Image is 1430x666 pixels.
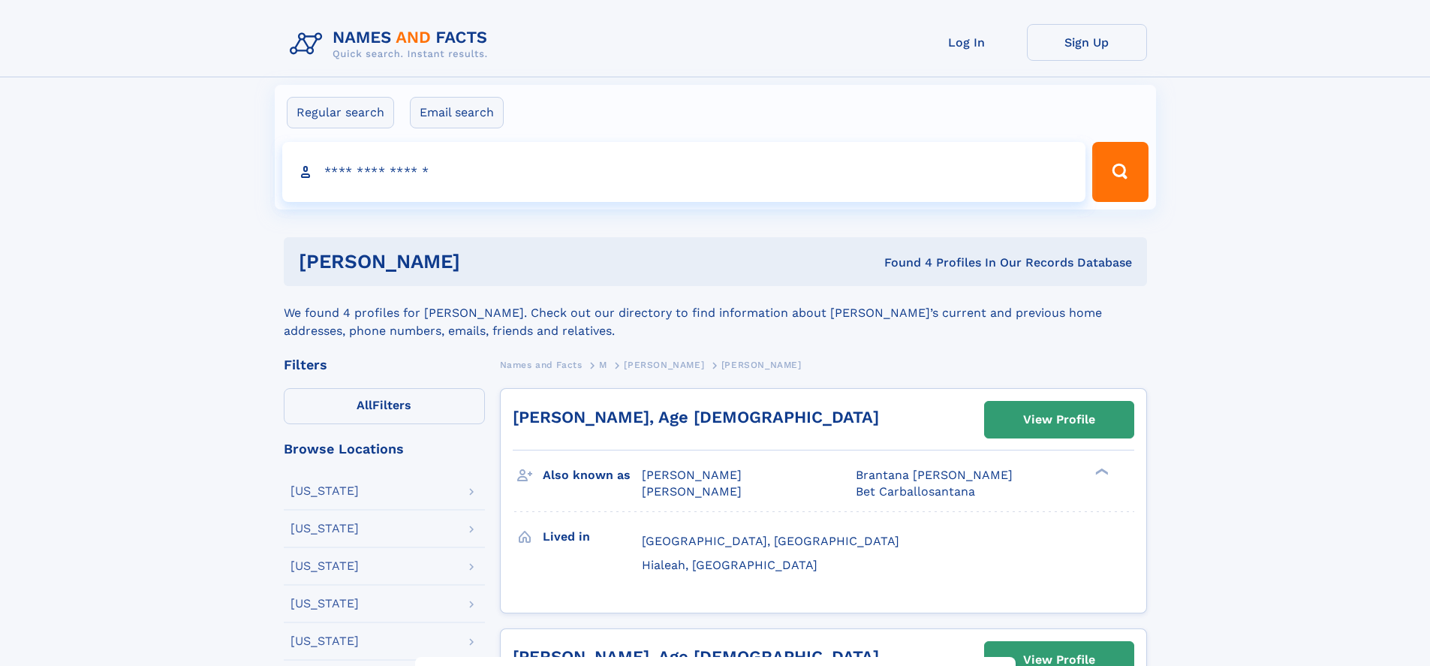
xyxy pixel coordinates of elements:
div: Filters [284,358,485,372]
span: [PERSON_NAME] [642,484,742,499]
a: [PERSON_NAME], Age [DEMOGRAPHIC_DATA] [513,647,879,666]
div: [US_STATE] [291,523,359,535]
div: [US_STATE] [291,598,359,610]
div: ❯ [1091,467,1109,477]
img: Logo Names and Facts [284,24,500,65]
span: Hialeah, [GEOGRAPHIC_DATA] [642,558,817,572]
label: Filters [284,388,485,424]
a: [PERSON_NAME] [624,355,704,374]
span: Bet Carballosantana [856,484,975,499]
label: Regular search [287,97,394,128]
div: Found 4 Profiles In Our Records Database [672,255,1132,271]
span: M [599,360,607,370]
a: View Profile [985,402,1133,438]
input: search input [282,142,1086,202]
button: Search Button [1092,142,1148,202]
h1: [PERSON_NAME] [299,252,673,271]
a: M [599,355,607,374]
a: Log In [907,24,1027,61]
h3: Lived in [543,524,642,550]
div: Browse Locations [284,442,485,456]
span: [PERSON_NAME] [721,360,802,370]
div: View Profile [1023,402,1095,437]
span: [GEOGRAPHIC_DATA], [GEOGRAPHIC_DATA] [642,534,899,548]
span: All [357,398,372,412]
div: We found 4 profiles for [PERSON_NAME]. Check out our directory to find information about [PERSON_... [284,286,1147,340]
div: [US_STATE] [291,485,359,497]
span: [PERSON_NAME] [624,360,704,370]
h3: Also known as [543,463,642,488]
div: [US_STATE] [291,560,359,572]
a: Names and Facts [500,355,583,374]
a: [PERSON_NAME], Age [DEMOGRAPHIC_DATA] [513,408,879,426]
a: Sign Up [1027,24,1147,61]
span: [PERSON_NAME] [642,468,742,482]
span: Brantana [PERSON_NAME] [856,468,1013,482]
div: [US_STATE] [291,635,359,647]
label: Email search [410,97,504,128]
